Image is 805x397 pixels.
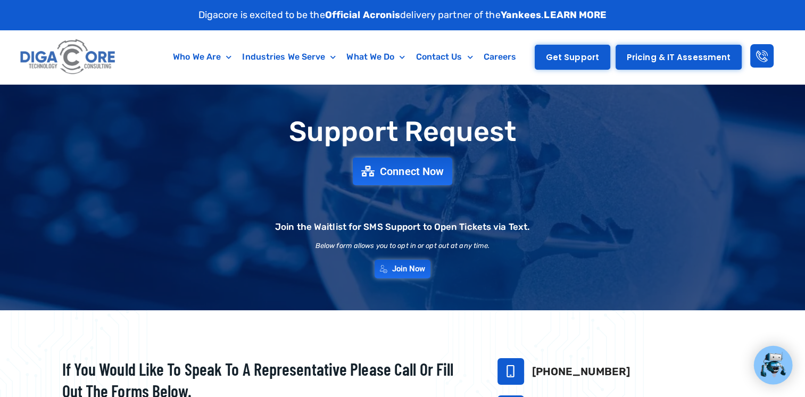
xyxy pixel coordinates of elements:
[316,242,490,249] h2: Below form allows you to opt in or opt out at any time.
[380,166,444,177] span: Connect Now
[627,53,731,61] span: Pricing & IT Assessment
[616,45,742,70] a: Pricing & IT Assessment
[535,45,610,70] a: Get Support
[36,117,770,147] h1: Support Request
[168,45,237,69] a: Who We Are
[341,45,410,69] a: What We Do
[497,358,524,385] a: 732-646-5725
[198,8,607,22] p: Digacore is excited to be the delivery partner of the .
[162,45,528,69] nav: Menu
[237,45,341,69] a: Industries We Serve
[275,222,530,231] h2: Join the Waitlist for SMS Support to Open Tickets via Text.
[325,9,401,21] strong: Official Acronis
[501,9,542,21] strong: Yankees
[410,45,478,69] a: Contact Us
[392,265,426,273] span: Join Now
[544,9,607,21] a: LEARN MORE
[546,53,599,61] span: Get Support
[375,260,431,278] a: Join Now
[353,158,452,185] a: Connect Now
[532,365,630,378] a: [PHONE_NUMBER]
[18,36,119,79] img: Digacore logo 1
[478,45,522,69] a: Careers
